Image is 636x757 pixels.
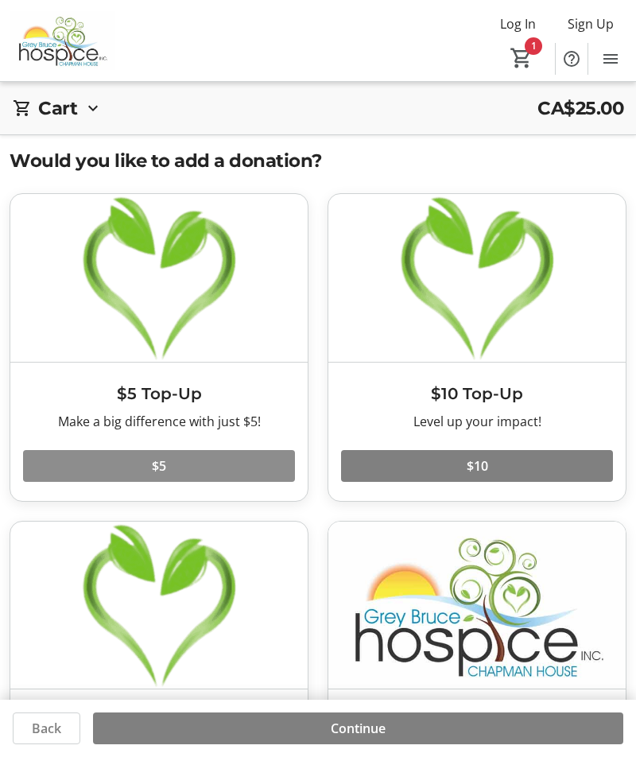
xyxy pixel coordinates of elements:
[152,456,166,476] span: $5
[328,522,626,689] img: Custom Amount
[331,719,386,738] span: Continue
[500,14,536,33] span: Log In
[23,382,295,406] h3: $5 Top-Up
[93,712,623,744] button: Continue
[507,44,536,72] button: Cart
[10,194,308,361] img: $5 Top-Up
[13,712,80,744] button: Back
[23,450,295,482] button: $5
[10,522,308,689] img: $20 Top-Up
[10,147,626,174] h2: Would you like to add a donation?
[38,95,77,122] h2: Cart
[10,11,115,71] img: Grey Bruce Hospice's Logo
[487,11,549,37] button: Log In
[467,456,488,476] span: $10
[341,450,613,482] button: $10
[341,382,613,406] h3: $10 Top-Up
[32,719,61,738] span: Back
[341,412,613,431] div: Level up your impact!
[537,95,623,122] span: CA$25.00
[595,43,626,75] button: Menu
[556,43,588,75] button: Help
[23,412,295,431] div: Make a big difference with just $5!
[555,11,626,37] button: Sign Up
[568,14,614,33] span: Sign Up
[328,194,626,361] img: $10 Top-Up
